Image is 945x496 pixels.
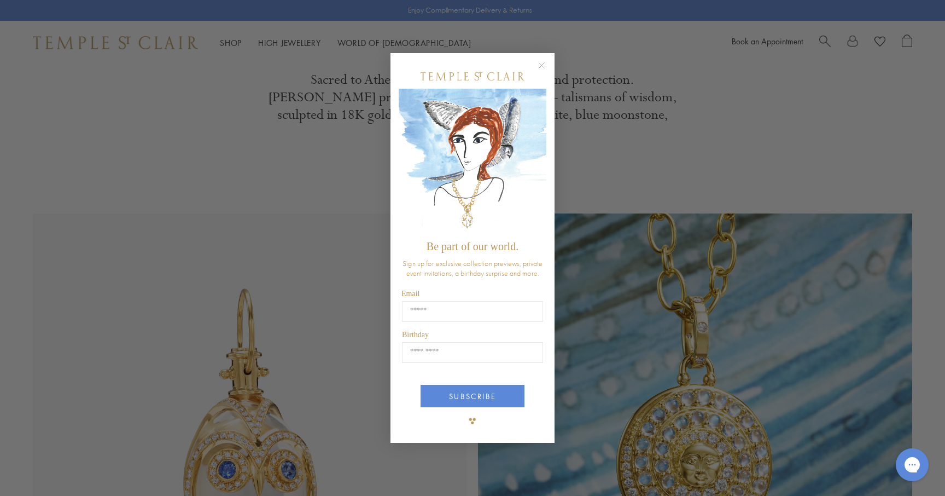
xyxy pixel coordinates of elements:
[402,331,429,339] span: Birthday
[402,301,543,322] input: Email
[401,290,419,298] span: Email
[421,385,524,407] button: SUBSCRIBE
[421,72,524,80] img: Temple St. Clair
[540,64,554,78] button: Close dialog
[462,410,483,432] img: TSC
[427,240,518,252] span: Be part of our world.
[890,445,934,485] iframe: Gorgias live chat messenger
[402,258,542,278] span: Sign up for exclusive collection previews, private event invitations, a birthday surprise and more.
[399,89,546,235] img: c4a9eb12-d91a-4d4a-8ee0-386386f4f338.jpeg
